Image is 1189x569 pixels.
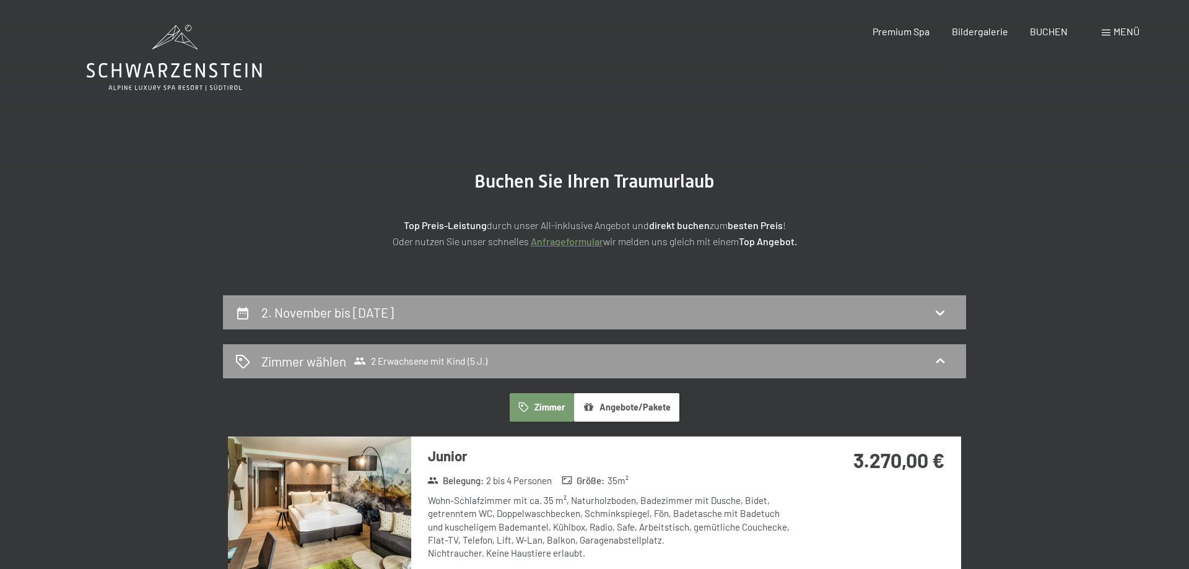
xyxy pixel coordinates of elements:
[474,170,715,192] span: Buchen Sie Ihren Traumurlaub
[952,25,1008,37] a: Bildergalerie
[428,494,796,560] div: Wohn-Schlafzimmer mit ca. 35 m², Naturholzboden, Badezimmer mit Dusche, Bidet, getrenntem WC, Dop...
[428,446,796,466] h3: Junior
[404,219,487,231] strong: Top Preis-Leistung
[261,305,394,320] h2: 2. November bis [DATE]
[562,474,605,487] strong: Größe :
[739,235,797,247] strong: Top Angebot.
[574,393,679,422] button: Angebote/Pakete
[649,219,710,231] strong: direkt buchen
[427,474,484,487] strong: Belegung :
[1030,25,1068,37] a: BUCHEN
[1113,25,1139,37] span: Menü
[285,217,904,249] p: durch unser All-inklusive Angebot und zum ! Oder nutzen Sie unser schnelles wir melden uns gleich...
[510,393,574,422] button: Zimmer
[873,25,930,37] a: Premium Spa
[853,448,944,472] strong: 3.270,00 €
[261,352,346,370] h2: Zimmer wählen
[531,235,603,247] a: Anfrageformular
[608,474,629,487] span: 35 m²
[728,219,783,231] strong: besten Preis
[486,474,552,487] span: 2 bis 4 Personen
[354,355,487,367] span: 2 Erwachsene mit Kind (5 J.)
